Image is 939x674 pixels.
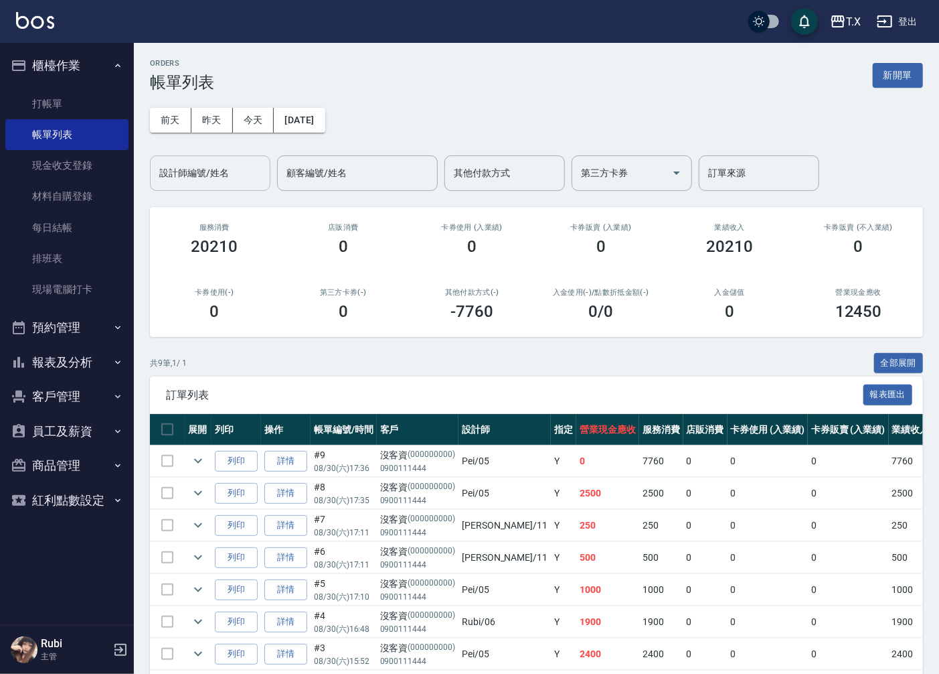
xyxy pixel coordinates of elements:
div: 沒客資 [380,641,455,655]
a: 現場電腦打卡 [5,274,129,305]
button: 櫃檯作業 [5,48,129,83]
button: expand row [188,580,208,600]
td: 1900 [639,606,683,638]
h2: 卡券使用 (入業績) [424,223,521,232]
p: 0900111444 [380,655,455,667]
th: 店販消費 [683,414,728,446]
td: Pei /05 [458,446,551,477]
p: 0900111444 [380,559,455,571]
td: #6 [311,542,377,574]
span: 訂單列表 [166,389,863,402]
h2: 店販消費 [295,223,392,232]
td: Rubi /06 [458,606,551,638]
h2: 第三方卡券(-) [295,288,392,297]
td: 250 [639,510,683,541]
button: 客戶管理 [5,379,129,414]
div: 沒客資 [380,448,455,462]
h2: 業績收入 [681,223,778,232]
td: Y [551,574,576,606]
td: 0 [808,478,889,509]
img: Person [11,636,37,663]
p: (000000000) [408,480,456,494]
td: 2500 [889,478,933,509]
a: 每日結帳 [5,212,129,243]
a: 報表匯出 [863,388,913,401]
td: Y [551,478,576,509]
td: 0 [683,574,728,606]
div: 沒客資 [380,577,455,591]
td: 1900 [889,606,933,638]
td: [PERSON_NAME] /11 [458,542,551,574]
td: 250 [576,510,639,541]
h3: 0 [725,302,734,321]
a: 新開單 [873,68,923,81]
a: 詳情 [264,612,307,632]
button: expand row [188,515,208,535]
h2: 入金使用(-) /點數折抵金額(-) [553,288,650,297]
a: 材料自購登錄 [5,181,129,212]
p: 主管 [41,651,109,663]
td: #9 [311,446,377,477]
td: 7760 [889,446,933,477]
button: 列印 [215,580,258,600]
button: 商品管理 [5,448,129,483]
button: expand row [188,451,208,471]
h5: Rubi [41,637,109,651]
td: 500 [576,542,639,574]
h2: 入金儲值 [681,288,778,297]
th: 帳單編號/時間 [311,414,377,446]
td: 0 [808,638,889,670]
h3: 0 [339,237,348,256]
a: 詳情 [264,515,307,536]
td: 0 [683,510,728,541]
a: 詳情 [264,547,307,568]
td: Y [551,542,576,574]
td: 0 [728,638,808,670]
button: 列印 [215,483,258,504]
button: 員工及薪資 [5,414,129,449]
p: (000000000) [408,609,456,623]
p: 0900111444 [380,527,455,539]
h3: 0 [209,302,219,321]
div: T.X [846,13,861,30]
td: 2400 [639,638,683,670]
td: 2400 [576,638,639,670]
div: 沒客資 [380,609,455,623]
td: Y [551,606,576,638]
button: 報表匯出 [863,385,913,405]
td: 0 [728,510,808,541]
button: 前天 [150,108,191,133]
h2: 卡券使用(-) [166,288,263,297]
button: 列印 [215,612,258,632]
td: #5 [311,574,377,606]
p: 08/30 (六) 17:11 [314,527,373,539]
td: Y [551,638,576,670]
a: 詳情 [264,451,307,472]
h3: 12450 [835,302,882,321]
p: (000000000) [408,448,456,462]
td: 0 [808,510,889,541]
h2: 卡券販賣 (不入業績) [810,223,908,232]
p: (000000000) [408,513,456,527]
p: 08/30 (六) 17:10 [314,591,373,603]
p: (000000000) [408,545,456,559]
th: 指定 [551,414,576,446]
td: 0 [683,638,728,670]
td: 0 [683,606,728,638]
button: 登出 [871,9,923,34]
p: 08/30 (六) 16:48 [314,623,373,635]
button: save [791,8,818,35]
a: 帳單列表 [5,119,129,150]
td: 0 [683,446,728,477]
a: 詳情 [264,644,307,665]
td: 500 [889,542,933,574]
h3: 帳單列表 [150,73,214,92]
p: 08/30 (六) 17:35 [314,494,373,507]
p: 08/30 (六) 17:11 [314,559,373,571]
h3: -7760 [450,302,493,321]
td: 0 [683,542,728,574]
td: 0 [728,542,808,574]
td: 0 [728,606,808,638]
td: Pei /05 [458,574,551,606]
button: 新開單 [873,63,923,88]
